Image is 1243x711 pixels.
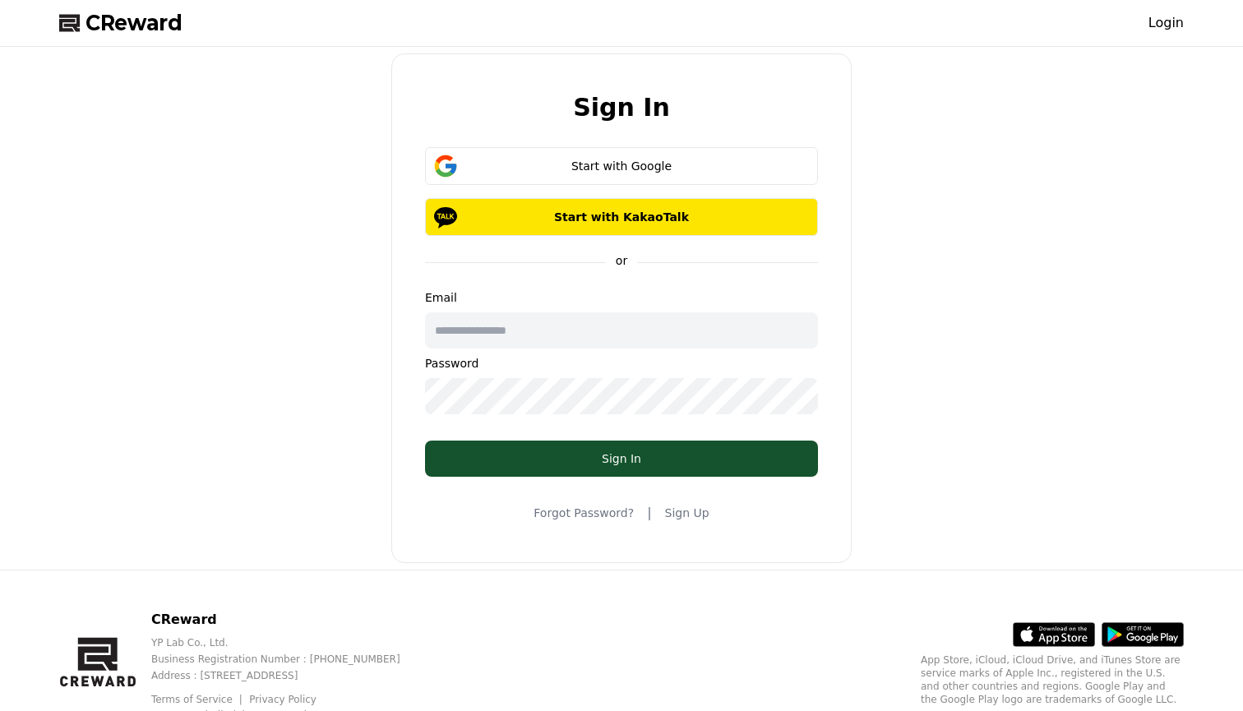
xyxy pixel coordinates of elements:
[647,503,651,523] span: |
[573,94,670,121] h2: Sign In
[425,147,818,185] button: Start with Google
[85,10,183,36] span: CReward
[151,610,427,630] p: CReward
[665,505,709,521] a: Sign Up
[534,505,634,521] a: Forgot Password?
[151,694,245,705] a: Terms of Service
[151,653,427,666] p: Business Registration Number : [PHONE_NUMBER]
[59,10,183,36] a: CReward
[425,355,818,372] p: Password
[449,209,794,225] p: Start with KakaoTalk
[425,441,818,477] button: Sign In
[606,252,637,269] p: or
[425,289,818,306] p: Email
[1148,13,1184,33] a: Login
[921,653,1184,706] p: App Store, iCloud, iCloud Drive, and iTunes Store are service marks of Apple Inc., registered in ...
[449,158,794,174] div: Start with Google
[151,636,427,649] p: YP Lab Co., Ltd.
[425,198,818,236] button: Start with KakaoTalk
[151,669,427,682] p: Address : [STREET_ADDRESS]
[249,694,317,705] a: Privacy Policy
[458,450,785,467] div: Sign In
